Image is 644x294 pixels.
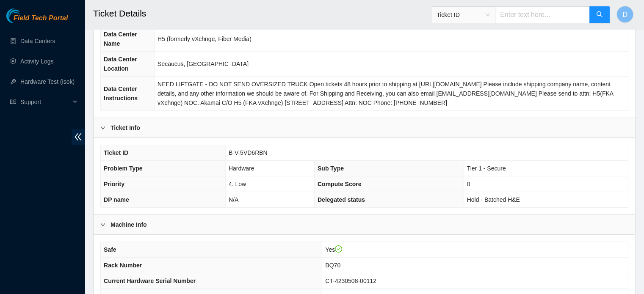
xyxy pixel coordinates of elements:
[104,85,138,102] span: Data Center Instructions
[229,181,246,187] span: 4. Low
[318,181,361,187] span: Compute Score
[104,196,129,203] span: DP name
[335,245,343,253] span: check-circle
[589,6,610,23] button: search
[325,246,342,253] span: Yes
[467,165,506,172] span: Tier 1 - Secure
[467,196,520,203] span: Hold - Batched H&E
[437,8,490,21] span: Ticket ID
[229,196,238,203] span: N/A
[72,129,85,145] span: double-left
[20,38,55,44] a: Data Centers
[94,118,635,137] div: Ticket Info
[104,262,142,269] span: Rack Number
[100,222,105,227] span: right
[20,58,54,65] a: Activity Logs
[158,60,249,67] span: Secaucus, [GEOGRAPHIC_DATA]
[596,11,603,19] span: search
[6,8,43,23] img: Akamai Technologies
[20,93,70,110] span: Support
[318,165,344,172] span: Sub Type
[104,56,137,72] span: Data Center Location
[6,15,68,26] a: Akamai TechnologiesField Tech Portal
[104,149,128,156] span: Ticket ID
[622,9,627,20] span: D
[104,181,124,187] span: Priority
[616,6,633,23] button: D
[325,262,340,269] span: BQ70
[467,181,470,187] span: 0
[104,31,137,47] span: Data Center Name
[20,78,75,85] a: Hardware Test (isok)
[111,123,140,132] b: Ticket Info
[495,6,590,23] input: Enter text here...
[325,278,376,284] span: CT-4230508-00112
[158,81,613,106] span: NEED LIFTGATE - DO NOT SEND OVERSIZED TRUCK Open tickets 48 hours prior to shipping at [URL][DOMA...
[94,215,635,234] div: Machine Info
[104,246,116,253] span: Safe
[104,278,196,284] span: Current Hardware Serial Number
[14,14,68,22] span: Field Tech Portal
[104,165,143,172] span: Problem Type
[158,36,252,42] span: H5 (formerly vXchnge, Fiber Media)
[318,196,365,203] span: Delegated status
[111,220,147,229] b: Machine Info
[229,149,268,156] span: B-V-5VD6RBN
[100,125,105,130] span: right
[10,99,16,105] span: read
[229,165,254,172] span: Hardware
